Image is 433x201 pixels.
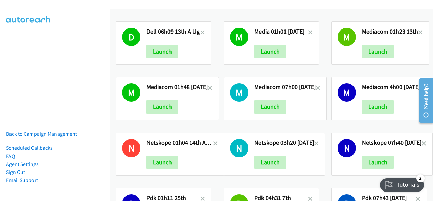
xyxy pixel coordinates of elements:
[6,153,15,159] a: FAQ
[230,83,248,102] h1: M
[146,100,178,114] button: Launch
[362,45,394,58] button: Launch
[146,83,208,91] h2: Mediacom 01h48 [DATE]
[254,156,286,169] button: Launch
[338,139,356,157] h1: N
[362,100,394,114] button: Launch
[254,45,286,58] button: Launch
[122,83,140,102] h1: M
[146,28,200,36] h2: Dell 06h09 13th A Ug
[362,139,421,147] h2: Netskope 07h40 [DATE]
[376,172,428,196] iframe: Checklist
[6,169,25,175] a: Sign Out
[254,139,314,147] h2: Netskope 03h20 [DATE]
[338,28,356,46] h1: M
[254,83,316,91] h2: Mediacom 07h00 [DATE]
[6,145,53,151] a: Scheduled Callbacks
[146,139,213,147] h2: Netskope 01h04 14th Augu
[230,28,248,46] h1: M
[6,161,39,167] a: Agent Settings
[254,100,286,114] button: Launch
[254,28,308,36] h2: Media 01h01 [DATE]
[146,156,178,169] button: Launch
[122,28,140,46] h1: D
[338,83,356,102] h1: M
[362,156,394,169] button: Launch
[362,83,420,91] h2: Mediacom 4h00 [DATE]
[362,28,418,36] h2: Mediacom 01h23 13th
[230,139,248,157] h1: N
[122,139,140,157] h1: N
[6,130,77,137] a: Back to Campaign Management
[146,45,178,58] button: Launch
[6,177,38,183] a: Email Support
[414,74,433,127] iframe: Resource Center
